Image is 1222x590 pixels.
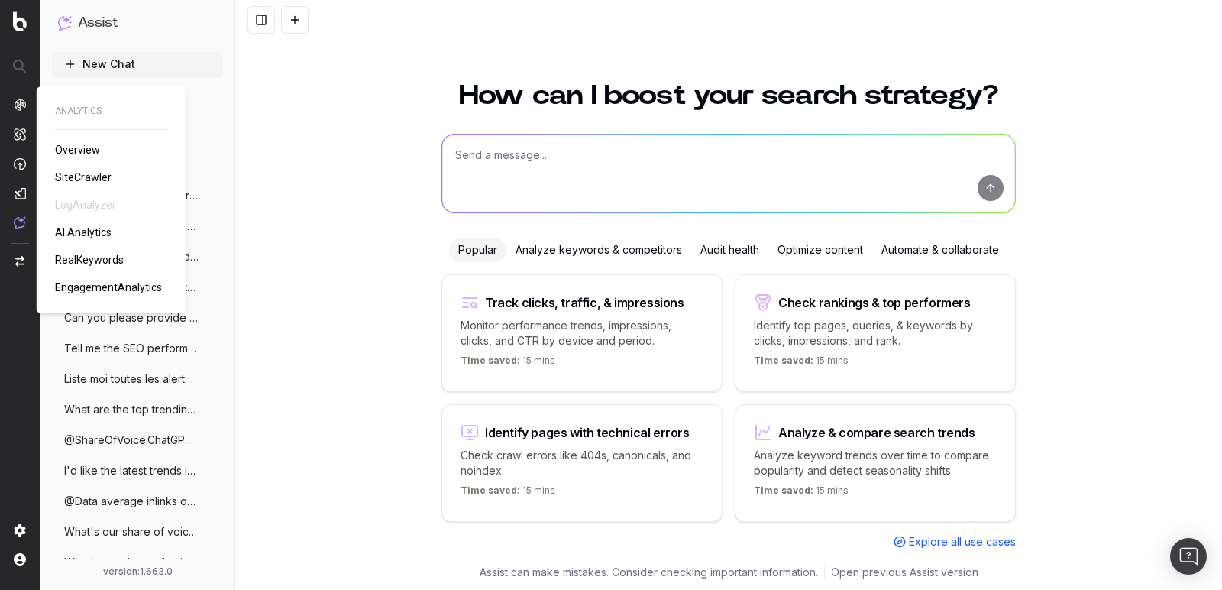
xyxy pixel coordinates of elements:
[52,428,223,452] button: @ShareOfVoice.ChatGPT for the power bi k
[461,355,555,373] p: 15 mins
[872,238,1008,262] div: Automate & collaborate
[691,238,768,262] div: Audit health
[1170,538,1207,575] div: Open Intercom Messenger
[55,105,168,117] span: ANALYTICS
[480,565,818,580] p: Assist can make mistakes. Consider checking important information.
[14,524,26,537] img: Setting
[754,355,849,373] p: 15 mins
[55,144,100,156] span: Overview
[64,341,199,356] span: Tell me the SEO performance of [URL]
[461,485,555,503] p: 15 mins
[55,281,162,293] span: EngagementAnalytics
[461,318,703,348] p: Monitor performance trends, impressions, clicks, and CTR by device and period.
[52,550,223,575] button: What's our share of voice for 'party sup
[754,318,997,348] p: Identify top pages, queries, & keywords by clicks, impressions, and rank.
[58,566,217,578] div: version: 1.663.0
[778,426,975,439] div: Analyze & compare search trends
[909,534,1016,549] span: Explore all use cases
[55,170,118,185] a: SiteCrawler
[64,402,199,417] span: What are the top trending topics for mic
[14,99,26,111] img: Analytics
[78,12,118,34] h1: Assist
[14,157,26,170] img: Activation
[15,256,24,267] img: Switch project
[52,367,223,391] button: Liste moi toutes les alertes du projet
[14,128,26,141] img: Intelligence
[55,226,112,238] span: AI Analytics
[52,489,223,514] button: @Data average inlinks on my category pag
[754,485,813,496] span: Time saved:
[778,297,971,309] div: Check rankings & top performers
[64,555,199,570] span: What's our share of voice for 'party sup
[55,252,130,267] a: RealKeywords
[14,553,26,566] img: My account
[754,355,813,366] span: Time saved:
[52,336,223,361] button: Tell me the SEO performance of [URL]
[768,238,872,262] div: Optimize content
[64,433,199,448] span: @ShareOfVoice.ChatGPT for the power bi k
[894,534,1016,549] a: Explore all use cases
[55,171,112,183] span: SiteCrawler
[55,254,124,266] span: RealKeywords
[506,238,691,262] div: Analyze keywords & competitors
[55,280,168,295] a: EngagementAnalytics
[831,565,978,580] a: Open previous Assist version
[461,448,703,478] p: Check crawl errors like 404s, canonicals, and noindex.
[64,463,199,478] span: I'd like the latest trends in the indust
[754,448,997,478] p: Analyze keyword trends over time to compare popularity and detect seasonality shifts.
[52,520,223,544] button: What's our share of voice for 'power bi
[754,485,849,503] p: 15 mins
[485,297,684,309] div: Track clicks, traffic, & impressions
[52,459,223,483] button: I'd like the latest trends in the indust
[64,524,199,540] span: What's our share of voice for 'power bi
[55,142,106,157] a: Overview
[58,15,72,30] img: Assist
[441,82,1016,109] h1: How can I boost your search strategy?
[58,12,217,34] button: Assist
[52,83,223,107] a: How to use Assist
[14,187,26,199] img: Studio
[449,238,506,262] div: Popular
[461,485,520,496] span: Time saved:
[64,494,199,509] span: @Data average inlinks on my category pag
[485,426,690,439] div: Identify pages with technical errors
[52,52,223,76] button: New Chat
[461,355,520,366] span: Time saved:
[52,397,223,422] button: What are the top trending topics for mic
[64,371,199,387] span: Liste moi toutes les alertes du projet
[13,11,27,31] img: Botify logo
[55,225,118,240] a: AI Analytics
[14,216,26,229] img: Assist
